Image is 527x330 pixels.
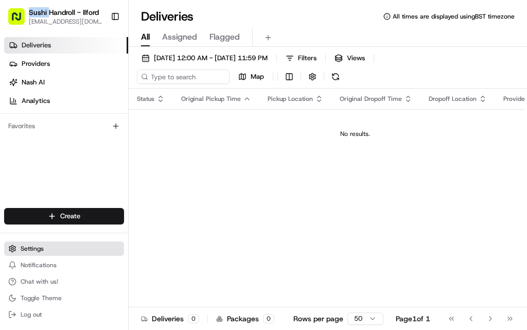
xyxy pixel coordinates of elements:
[22,41,51,50] span: Deliveries
[10,10,31,31] img: Nash
[73,227,125,235] a: Powered byPylon
[22,59,50,68] span: Providers
[137,95,154,103] span: Status
[4,258,124,272] button: Notifications
[21,310,42,319] span: Log out
[60,212,80,221] span: Create
[216,314,274,324] div: Packages
[141,314,199,324] div: Deliveries
[4,291,124,305] button: Toggle Theme
[27,66,170,77] input: Clear
[6,198,83,217] a: 📗Knowledge Base
[83,198,169,217] a: 💻API Documentation
[4,241,124,256] button: Settings
[21,245,44,253] span: Settings
[4,56,128,72] a: Providers
[10,41,187,58] p: Welcome 👋
[22,98,40,117] img: 1755196953914-cd9d9cba-b7f7-46ee-b6f5-75ff69acacf5
[281,51,321,65] button: Filters
[21,261,57,269] span: Notifications
[251,72,264,81] span: Map
[21,160,29,168] img: 1736555255976-a54dd68f-1ca7-489b-9aae-adbdc363a1c4
[102,228,125,235] span: Pylon
[393,12,515,21] span: All times are displayed using BST timezone
[10,98,29,117] img: 1736555255976-a54dd68f-1ca7-489b-9aae-adbdc363a1c4
[188,314,199,323] div: 0
[347,54,365,63] span: Views
[4,4,107,29] button: Sushi Handroll - Ilford[EMAIL_ADDRESS][DOMAIN_NAME]
[29,7,99,18] button: Sushi Handroll - Ilford
[21,202,79,213] span: Knowledge Base
[32,160,83,168] span: [PERSON_NAME]
[141,31,150,43] span: All
[29,18,102,26] button: [EMAIL_ADDRESS][DOMAIN_NAME]
[268,95,313,103] span: Pickup Location
[181,95,241,103] span: Original Pickup Time
[162,31,197,43] span: Assigned
[10,150,27,166] img: Jandy Espique
[87,203,95,212] div: 💻
[10,203,19,212] div: 📗
[4,208,124,224] button: Create
[21,294,62,302] span: Toggle Theme
[85,160,89,168] span: •
[4,307,124,322] button: Log out
[137,70,230,84] input: Type to search
[175,101,187,114] button: Start new chat
[4,274,124,289] button: Chat with us!
[328,70,343,84] button: Refresh
[340,95,402,103] span: Original Dropoff Time
[46,109,142,117] div: We're available if you need us!
[234,70,269,84] button: Map
[4,37,128,54] a: Deliveries
[160,132,187,144] button: See all
[22,78,45,87] span: Nash AI
[91,160,112,168] span: [DATE]
[97,202,165,213] span: API Documentation
[263,314,274,323] div: 0
[4,93,128,109] a: Analytics
[298,54,317,63] span: Filters
[330,51,370,65] button: Views
[46,98,169,109] div: Start new chat
[293,314,343,324] p: Rows per page
[141,8,194,25] h1: Deliveries
[209,31,240,43] span: Flagged
[21,277,58,286] span: Chat with us!
[137,51,272,65] button: [DATE] 12:00 AM - [DATE] 11:59 PM
[396,314,430,324] div: Page 1 of 1
[10,134,66,142] div: Past conversations
[4,74,128,91] a: Nash AI
[22,96,50,106] span: Analytics
[429,95,477,103] span: Dropoff Location
[154,54,268,63] span: [DATE] 12:00 AM - [DATE] 11:59 PM
[4,118,124,134] div: Favorites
